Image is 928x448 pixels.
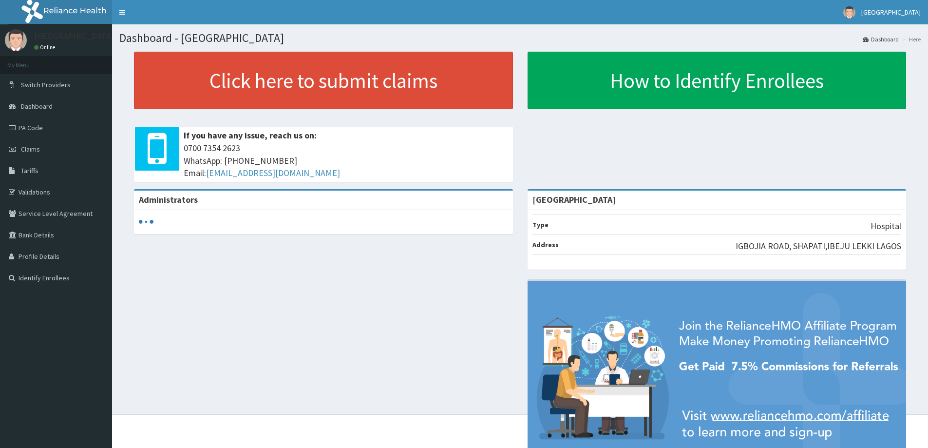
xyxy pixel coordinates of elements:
[206,167,340,178] a: [EMAIL_ADDRESS][DOMAIN_NAME]
[843,6,855,19] img: User Image
[5,29,27,51] img: User Image
[184,142,508,179] span: 0700 7354 2623 WhatsApp: [PHONE_NUMBER] Email:
[861,8,921,17] span: [GEOGRAPHIC_DATA]
[21,145,40,154] span: Claims
[21,166,38,175] span: Tariffs
[528,52,907,109] a: How to Identify Enrollees
[119,32,921,44] h1: Dashboard - [GEOGRAPHIC_DATA]
[34,44,57,51] a: Online
[736,240,901,253] p: IGBOJIA ROAD, SHAPATI,IBEJU LEKKI LAGOS
[139,214,153,229] svg: audio-loading
[532,240,559,249] b: Address
[871,220,901,233] p: Hospital
[900,35,921,43] li: Here
[532,194,616,205] strong: [GEOGRAPHIC_DATA]
[21,80,71,89] span: Switch Providers
[34,32,114,40] p: [GEOGRAPHIC_DATA]
[134,52,513,109] a: Click here to submit claims
[863,35,899,43] a: Dashboard
[184,130,317,141] b: If you have any issue, reach us on:
[139,194,198,205] b: Administrators
[532,220,549,229] b: Type
[21,102,53,111] span: Dashboard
